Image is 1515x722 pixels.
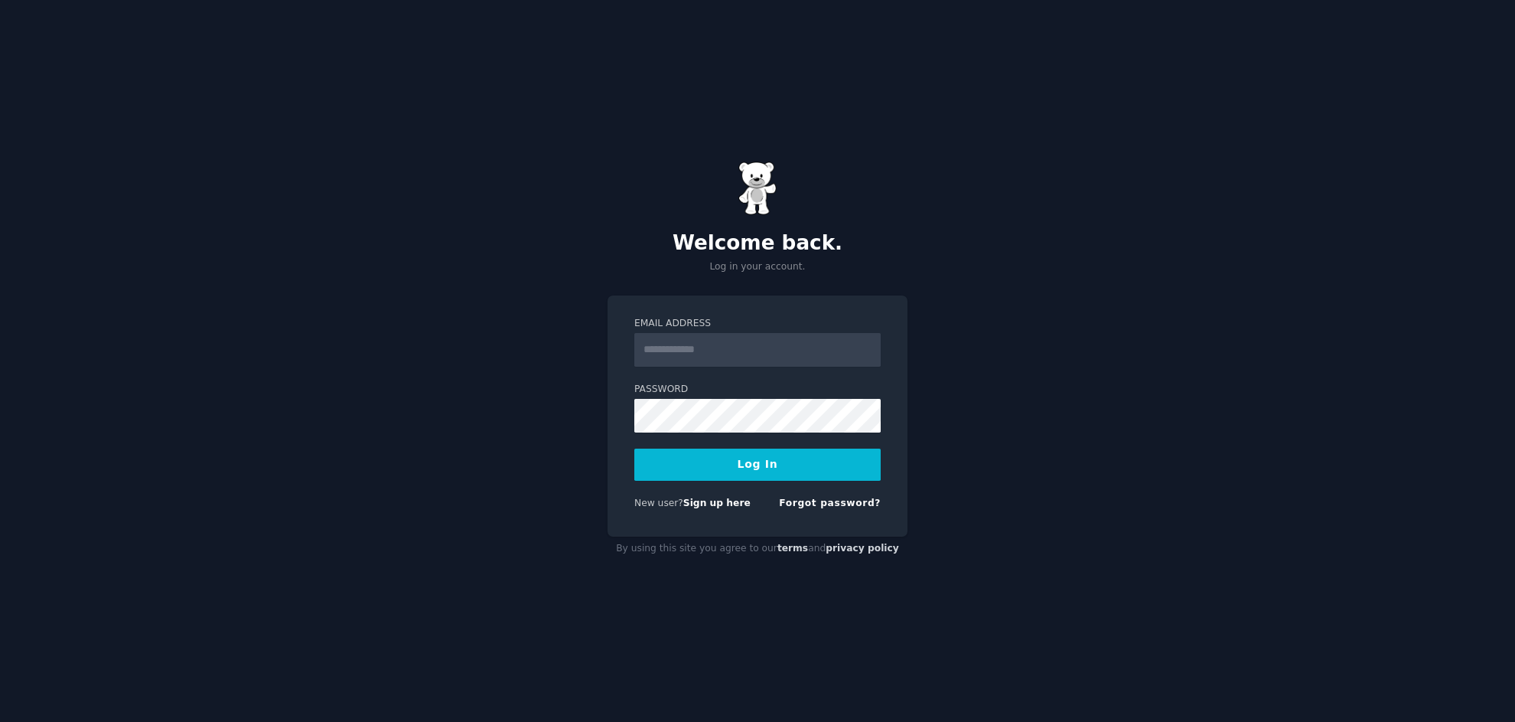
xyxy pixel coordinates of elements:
a: Sign up here [683,498,751,508]
a: Forgot password? [779,498,881,508]
button: Log In [634,449,881,481]
label: Email Address [634,317,881,331]
label: Password [634,383,881,397]
div: By using this site you agree to our and [608,537,907,561]
span: New user? [634,498,683,508]
img: Gummy Bear [738,162,777,215]
p: Log in your account. [608,260,907,274]
a: privacy policy [826,543,899,554]
h2: Welcome back. [608,231,907,256]
a: terms [777,543,808,554]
